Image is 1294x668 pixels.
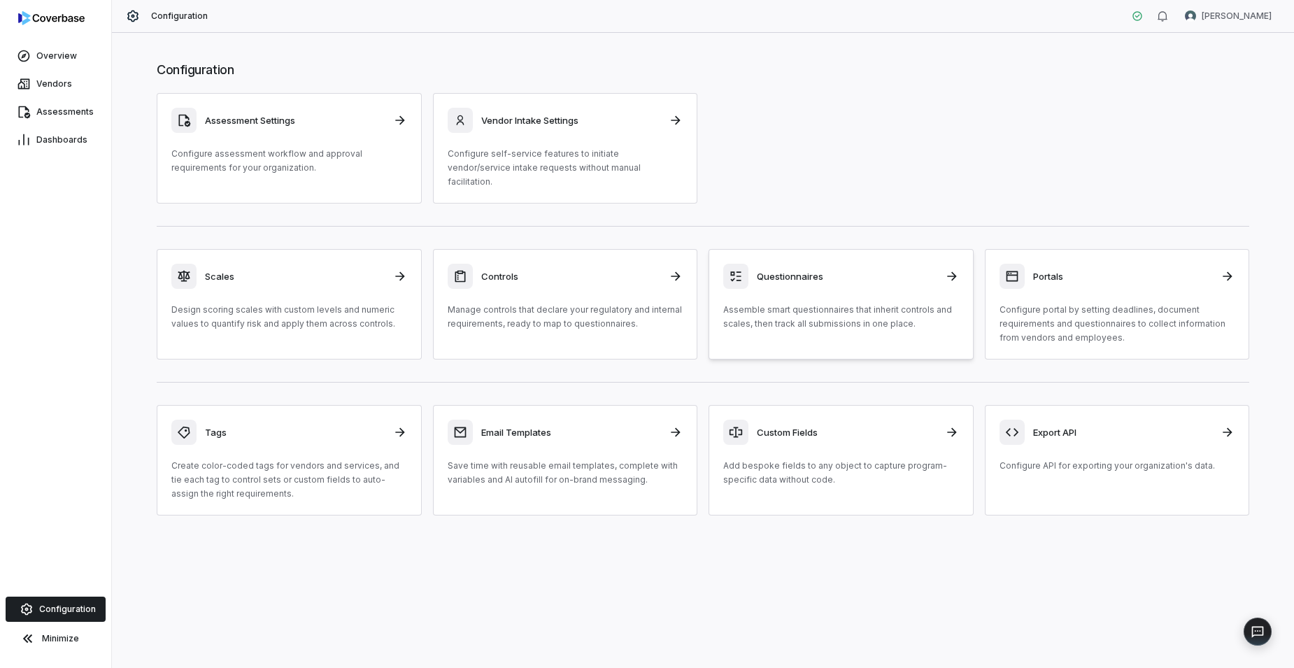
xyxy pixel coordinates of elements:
h3: Custom Fields [757,426,937,439]
span: Configuration [39,604,96,615]
p: Configure self-service features to initiate vendor/service intake requests without manual facilit... [448,147,683,189]
span: Vendors [36,78,72,90]
p: Create color-coded tags for vendors and services, and tie each tag to control sets or custom fiel... [171,459,407,501]
h3: Portals [1033,270,1213,283]
a: Custom FieldsAdd bespoke fields to any object to capture program-specific data without code. [709,405,974,516]
a: ControlsManage controls that declare your regulatory and internal requirements, ready to map to q... [433,249,698,360]
a: Email TemplatesSave time with reusable email templates, complete with variables and AI autofill f... [433,405,698,516]
span: Configuration [151,10,208,22]
h3: Tags [205,426,385,439]
a: Configuration [6,597,106,622]
img: logo-D7KZi-bG.svg [18,11,85,25]
span: Dashboards [36,134,87,145]
h1: Configuration [157,61,1249,79]
p: Save time with reusable email templates, complete with variables and AI autofill for on-brand mes... [448,459,683,487]
a: Assessment SettingsConfigure assessment workflow and approval requirements for your organization. [157,93,422,204]
p: Add bespoke fields to any object to capture program-specific data without code. [723,459,959,487]
a: Vendors [3,71,108,97]
p: Design scoring scales with custom levels and numeric values to quantify risk and apply them acros... [171,303,407,331]
a: Assessments [3,99,108,125]
p: Configure assessment workflow and approval requirements for your organization. [171,147,407,175]
a: PortalsConfigure portal by setting deadlines, document requirements and questionnaires to collect... [985,249,1250,360]
h3: Email Templates [481,426,661,439]
a: Dashboards [3,127,108,152]
img: Nic Weilbacher avatar [1185,10,1196,22]
h3: Scales [205,270,385,283]
span: Assessments [36,106,94,118]
p: Configure portal by setting deadlines, document requirements and questionnaires to collect inform... [1000,303,1235,345]
p: Manage controls that declare your regulatory and internal requirements, ready to map to questionn... [448,303,683,331]
a: Overview [3,43,108,69]
h3: Controls [481,270,661,283]
a: ScalesDesign scoring scales with custom levels and numeric values to quantify risk and apply them... [157,249,422,360]
a: TagsCreate color-coded tags for vendors and services, and tie each tag to control sets or custom ... [157,405,422,516]
span: [PERSON_NAME] [1202,10,1272,22]
span: Minimize [42,633,79,644]
a: QuestionnairesAssemble smart questionnaires that inherit controls and scales, then track all subm... [709,249,974,360]
h3: Export API [1033,426,1213,439]
h3: Vendor Intake Settings [481,114,661,127]
a: Vendor Intake SettingsConfigure self-service features to initiate vendor/service intake requests ... [433,93,698,204]
a: Export APIConfigure API for exporting your organization's data. [985,405,1250,516]
button: Minimize [6,625,106,653]
p: Configure API for exporting your organization's data. [1000,459,1235,473]
p: Assemble smart questionnaires that inherit controls and scales, then track all submissions in one... [723,303,959,331]
span: Overview [36,50,77,62]
h3: Questionnaires [757,270,937,283]
h3: Assessment Settings [205,114,385,127]
button: Nic Weilbacher avatar[PERSON_NAME] [1176,6,1280,27]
